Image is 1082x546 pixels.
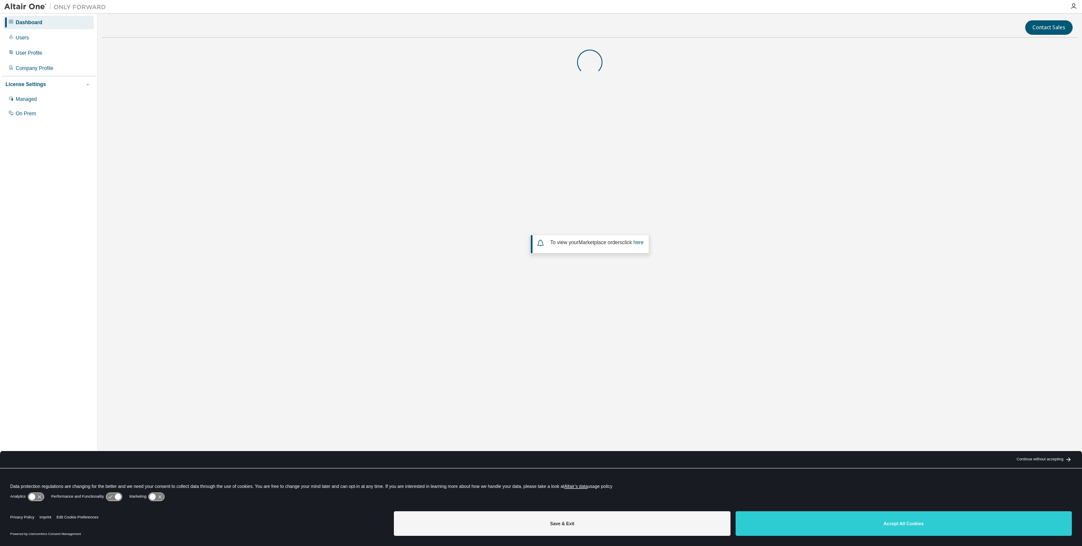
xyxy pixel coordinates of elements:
img: Altair One [4,3,110,11]
div: Dashboard [16,19,42,26]
a: here [633,240,644,245]
button: Contact Sales [1025,20,1073,35]
div: User Profile [16,50,42,56]
div: License Settings [6,81,46,88]
div: Managed [16,96,37,103]
div: Users [16,34,29,41]
em: Marketplace orders [579,240,622,245]
span: To view your click [550,240,644,245]
div: On Prem [16,110,36,117]
div: Company Profile [16,65,53,72]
